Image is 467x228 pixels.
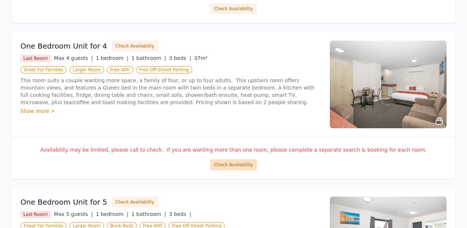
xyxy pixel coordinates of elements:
[20,146,447,153] p: Availability may be limited, please call to check. If you are wanting more than one room, please ...
[194,55,208,61] span: 37m²
[20,66,66,73] span: Great For Families
[131,55,166,61] span: 1 bathroom |
[96,211,129,217] span: 1 bedroom |
[131,211,166,217] span: 1 bathroom |
[20,197,107,207] h3: One Bedroom Unit for 5
[96,55,129,61] span: 1 bedroom |
[136,66,192,73] span: Free Off-Street Parking
[107,66,133,73] span: Free WiFi
[20,211,51,218] span: Last Room!
[169,211,191,217] span: 3 beds |
[210,3,257,14] button: Check Availability
[169,55,191,61] span: 3 beds |
[20,77,321,106] p: This room suits a couple wanting more space, a family of four, or up to four adults. This upstair...
[20,41,107,51] h3: One Bedroom Unit for 4
[54,55,93,61] span: Max 4 guests |
[20,55,51,62] span: Last Room!
[69,66,104,73] span: Larger Room
[210,159,257,170] button: Check Availability
[20,107,321,115] div: Show more >
[54,211,93,217] span: Max 5 guests |
[112,41,158,52] button: Check Availability
[112,197,158,208] button: Check Availability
